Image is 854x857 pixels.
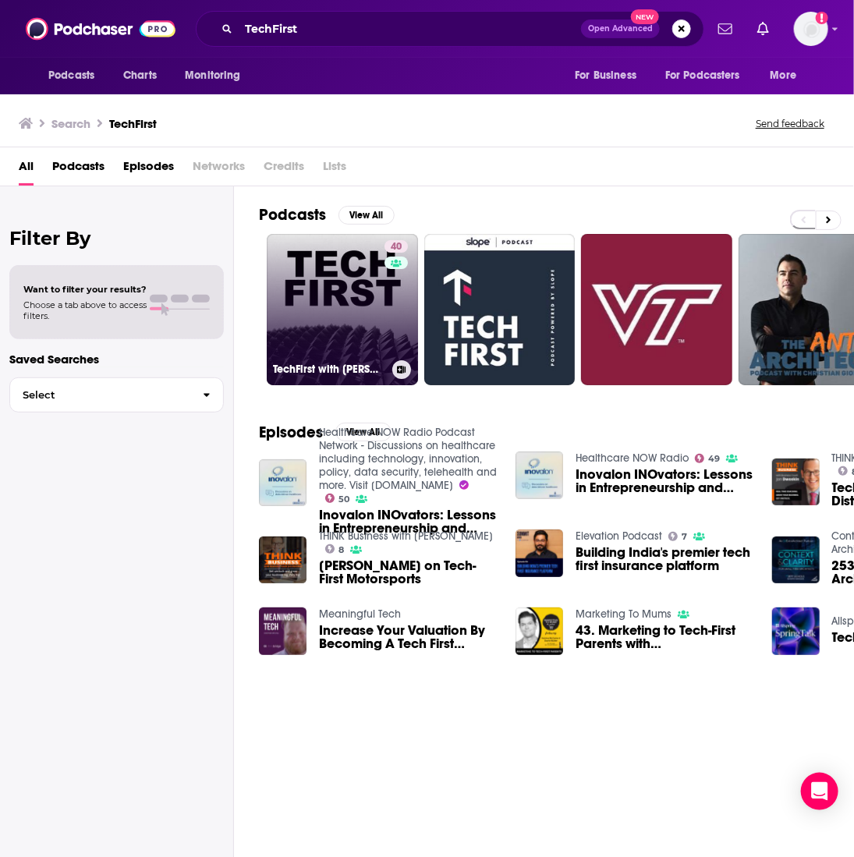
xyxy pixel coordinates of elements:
button: Show profile menu [794,12,828,46]
span: 43. Marketing to Tech-First Parents with [PERSON_NAME] [576,624,753,650]
a: 7 [668,532,688,541]
span: 50 [338,496,349,503]
h3: Search [51,116,90,131]
h2: Podcasts [259,205,326,225]
img: Podchaser - Follow, Share and Rate Podcasts [26,14,175,44]
a: Inovalon INOvators: Lessons in Entrepreneurship and Being Tech-First in Healthcare [319,508,497,535]
span: Want to filter your results? [23,284,147,295]
img: User Profile [794,12,828,46]
span: More [771,65,797,87]
span: Credits [264,154,304,186]
a: THINK Business with Jon Dwoskin [319,529,493,543]
a: Podcasts [52,154,105,186]
img: Tech-First Motorsports Distributor [772,459,820,506]
a: Inovalon INOvators: Lessons in Entrepreneurship and Being Tech-First in Healthcare [576,468,753,494]
img: Tim on Tech-First Motorsports [259,537,307,584]
a: Increase Your Valuation By Becoming A Tech First Company [319,624,497,650]
a: Show notifications dropdown [751,16,775,42]
h2: Filter By [9,227,224,250]
a: 49 [695,454,721,463]
span: [PERSON_NAME] on Tech-First Motorsports [319,559,497,586]
span: Networks [193,154,245,186]
svg: Add a profile image [816,12,828,24]
span: New [631,9,659,24]
a: Charts [113,61,166,90]
img: Inovalon INOvators: Lessons in Entrepreneurship and Being Tech-First in Healthcare [259,459,307,507]
a: 50 [325,494,350,503]
button: open menu [564,61,656,90]
span: Choose a tab above to access filters. [23,299,147,321]
button: Open AdvancedNew [581,19,660,38]
a: 40 [384,240,408,253]
button: Select [9,377,224,413]
span: 7 [682,533,687,540]
a: Meaningful Tech [319,607,401,621]
img: 43. Marketing to Tech-First Parents with David Butler [516,607,563,655]
span: For Business [575,65,636,87]
p: Saved Searches [9,352,224,367]
h3: TechFirst with [PERSON_NAME] [273,363,386,376]
img: Building India's premier tech first insurance platform [516,529,563,577]
a: 43. Marketing to Tech-First Parents with David Butler [576,624,753,650]
a: Elevation Podcast [576,529,662,543]
img: Tech-First Transformation [772,607,820,655]
input: Search podcasts, credits, & more... [239,16,581,41]
a: Building India's premier tech first insurance platform [576,546,753,572]
span: Lists [323,154,346,186]
img: 253: Tech-First Innovation in Architecture feat. Christian Giordano [772,537,820,584]
div: Search podcasts, credits, & more... [196,11,704,47]
img: Inovalon INOvators: Lessons in Entrepreneurship and Being Tech-First in Healthcare [516,452,563,499]
a: 8 [325,544,345,554]
a: EpisodesView All [259,423,392,442]
span: Charts [123,65,157,87]
button: open menu [37,61,115,90]
img: Increase Your Valuation By Becoming A Tech First Company [259,607,307,655]
button: View All [335,423,392,441]
div: Open Intercom Messenger [801,773,838,810]
span: 40 [391,239,402,255]
a: Healthcare NOW Radio Podcast Network - Discussions on healthcare including technology, innovation... [319,426,497,492]
a: Healthcare NOW Radio [576,452,689,465]
span: Logged in as Marketing09 [794,12,828,46]
h3: TechFirst [109,116,157,131]
button: View All [338,206,395,225]
button: open menu [174,61,260,90]
h2: Episodes [259,423,323,442]
a: PodcastsView All [259,205,395,225]
a: Marketing To Mums [576,607,672,621]
span: Podcasts [48,65,94,87]
a: 40TechFirst with [PERSON_NAME] [267,234,418,385]
button: open menu [655,61,763,90]
button: Send feedback [751,117,829,130]
span: 8 [338,547,344,554]
span: 49 [708,455,720,462]
a: Show notifications dropdown [712,16,739,42]
a: All [19,154,34,186]
a: Episodes [123,154,174,186]
span: Select [10,390,190,400]
a: Tim on Tech-First Motorsports [319,559,497,586]
span: For Podcasters [665,65,740,87]
button: open menu [760,61,817,90]
span: Open Advanced [588,25,653,33]
span: Monitoring [185,65,240,87]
